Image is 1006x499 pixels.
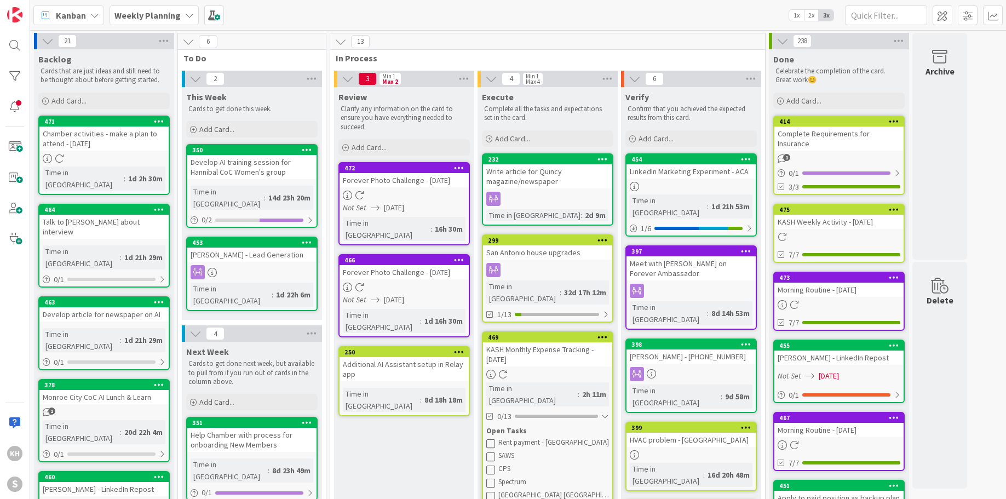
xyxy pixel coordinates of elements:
[124,173,125,185] span: :
[122,251,165,263] div: 1d 21h 29m
[192,419,317,427] div: 351
[54,357,64,368] span: 0 / 1
[486,280,560,305] div: Time in [GEOGRAPHIC_DATA]
[721,391,722,403] span: :
[498,478,609,486] div: Spectrum
[774,423,904,437] div: Morning Routine - [DATE]
[703,469,705,481] span: :
[183,53,312,64] span: To Do
[39,380,169,404] div: 378Monroe City CoC AI Lunch & Learn
[582,209,608,221] div: 2d 9m
[786,96,821,106] span: Add Card...
[630,194,707,219] div: Time in [GEOGRAPHIC_DATA]
[498,451,609,460] div: SAWS
[483,154,612,188] div: 232Write article for Quincy magazine/newspaper
[819,10,833,21] span: 3x
[789,317,799,329] span: 7/7
[488,334,612,341] div: 469
[488,156,612,163] div: 232
[486,209,580,221] div: Time in [GEOGRAPHIC_DATA]
[343,309,420,333] div: Time in [GEOGRAPHIC_DATA]
[483,245,612,260] div: San Antonio house upgrades
[422,315,465,327] div: 1d 16h 30m
[340,265,469,279] div: Forever Photo Challenge - [DATE]
[626,340,756,364] div: 398[PERSON_NAME] - [PHONE_NUMBER]
[819,370,839,382] span: [DATE]
[526,79,540,84] div: Max 4
[44,473,169,481] div: 460
[561,286,609,299] div: 32d 17h 12m
[774,117,904,151] div: 414Complete Requirements for Insurance
[774,413,904,423] div: 467
[580,209,582,221] span: :
[420,394,422,406] span: :
[344,348,469,356] div: 250
[641,223,651,234] span: 1 / 6
[502,72,520,85] span: 4
[39,448,169,461] div: 0/1
[340,255,469,265] div: 466
[39,297,169,307] div: 463
[779,414,904,422] div: 467
[120,334,122,346] span: :
[340,163,469,187] div: 472Forever Photo Challenge - [DATE]
[54,274,64,285] span: 0 / 1
[187,238,317,262] div: 453[PERSON_NAME] - Lead Generation
[789,181,799,193] span: 3/3
[625,91,649,102] span: Verify
[336,53,751,64] span: In Process
[264,192,266,204] span: :
[631,341,756,348] div: 398
[268,464,269,477] span: :
[774,341,904,351] div: 455
[7,7,22,22] img: Visit kanbanzone.com
[483,342,612,366] div: KASH Monthly Expense Tracking - [DATE]
[789,457,799,469] span: 7/7
[43,245,120,269] div: Time in [GEOGRAPHIC_DATA]
[54,449,64,460] span: 0 / 1
[384,294,404,306] span: [DATE]
[340,255,469,279] div: 466Forever Photo Challenge - [DATE]
[709,307,752,319] div: 8d 14h 53m
[774,127,904,151] div: Complete Requirements for Insurance
[188,105,315,113] p: Cards to get done this week.
[707,307,709,319] span: :
[927,294,953,307] div: Delete
[344,164,469,172] div: 472
[382,79,398,84] div: Max 2
[626,246,756,280] div: 397Meet with [PERSON_NAME] on Forever Ambassador
[351,35,370,48] span: 13
[39,117,169,151] div: 471Chamber activities - make a plan to attend - [DATE]
[352,142,387,152] span: Add Card...
[422,394,465,406] div: 8d 18h 18m
[488,237,612,244] div: 299
[56,9,86,22] span: Kanban
[39,205,169,215] div: 464
[199,35,217,48] span: 6
[639,134,674,144] span: Add Card...
[631,248,756,255] div: 397
[579,388,609,400] div: 2h 11m
[498,438,609,447] div: Rent payment - [GEOGRAPHIC_DATA]
[51,96,87,106] span: Add Card...
[272,289,273,301] span: :
[705,469,752,481] div: 16d 20h 48m
[344,256,469,264] div: 466
[779,274,904,282] div: 473
[187,248,317,262] div: [PERSON_NAME] - Lead Generation
[340,357,469,381] div: Additional AI Assistant setup in Relay app
[804,10,819,21] span: 2x
[483,332,612,342] div: 469
[497,309,511,320] span: 1/13
[187,213,317,227] div: 0/2
[774,413,904,437] div: 467Morning Routine - [DATE]
[789,249,799,261] span: 7/7
[773,54,794,65] span: Done
[340,347,469,357] div: 250
[808,75,817,84] span: 😊
[44,299,169,306] div: 463
[48,408,55,415] span: 1
[269,464,313,477] div: 8d 23h 49m
[273,289,313,301] div: 1d 22h 6m
[420,315,422,327] span: :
